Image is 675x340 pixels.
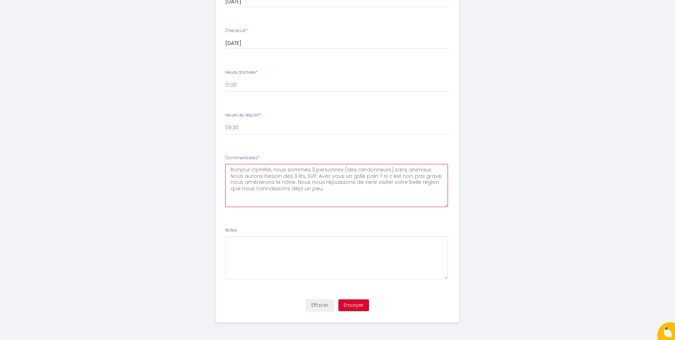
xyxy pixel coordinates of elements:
[306,299,334,311] button: Effacer
[225,69,258,76] label: Heure d'arrivée
[225,27,248,34] label: Checkout
[338,299,369,311] button: Envoyer
[225,155,260,161] label: Commentaires
[225,112,261,119] label: Heure de départ
[225,227,237,234] label: Notes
